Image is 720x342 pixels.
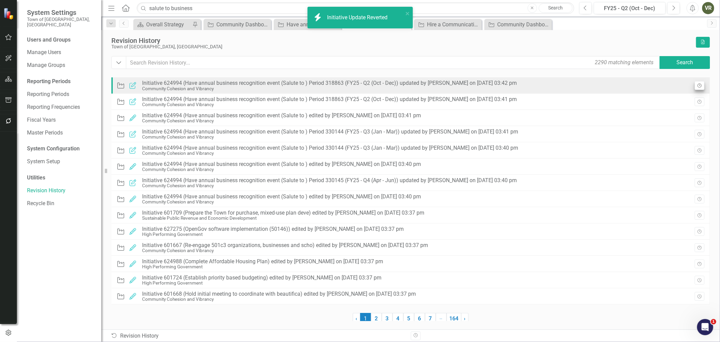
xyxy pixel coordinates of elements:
[142,86,517,91] div: Community Cohesion and Vibrancy
[142,113,421,119] div: Initiative 624994 (Have annual business recognition event (Salute to ) edited by [PERSON_NAME] on...
[137,2,574,14] input: Search ClearPoint...
[216,20,269,29] div: Community Dashboard Initiatives & Fields
[360,313,371,324] span: 1
[27,36,95,44] div: Users and Groups
[594,2,666,14] button: FY25 - Q2 (Oct - Dec)
[287,20,340,29] div: Have annual business recognition event (Salute to Business) for FY25
[416,20,480,29] a: Hire a Communication Manager/Director
[403,313,414,324] a: 5
[660,56,710,69] button: Search
[111,44,693,49] div: Town of [GEOGRAPHIC_DATA], [GEOGRAPHIC_DATA]
[497,20,550,29] div: Community Dashboard Projects
[356,315,357,322] span: ‹
[142,177,517,184] div: Initiative 624994 (Have annual business recognition event (Salute to ) Period 330145 (FY25 - Q4 (...
[27,174,95,182] div: Utilities
[27,200,95,207] a: Recycle Bin
[142,161,421,167] div: Initiative 624994 (Have annual business recognition event (Salute to ) edited by [PERSON_NAME] on...
[27,158,95,166] a: System Setup
[27,78,95,85] div: Reporting Periods
[425,313,436,324] a: 7
[146,20,191,29] div: Overall Strategy
[27,129,95,137] a: Master Periods
[447,313,461,324] a: 164
[702,2,714,14] button: VR
[142,118,421,123] div: Community Cohesion and Vibrancy
[427,20,480,29] div: Hire a Communication Manager/Director
[142,151,518,156] div: Community Cohesion and Vibrancy
[393,313,403,324] a: 4
[142,96,517,102] div: Initiative 624994 (Have annual business recognition event (Salute to ) Period 318863 (FY25 - Q2 (...
[27,17,95,28] small: Town of [GEOGRAPHIC_DATA], [GEOGRAPHIC_DATA]
[711,319,716,324] span: 1
[142,264,383,269] div: High Performing Government
[111,332,406,340] div: Revision History
[142,145,518,151] div: Initiative 624994 (Have annual business recognition event (Salute to ) Period 330144 (FY25 - Q3 (...
[126,56,661,69] input: Search Revision History...
[27,49,95,56] a: Manage Users
[142,297,416,302] div: Community Cohesion and Vibrancy
[27,145,95,153] div: System Configuration
[142,102,517,107] div: Community Cohesion and Vibrancy
[142,259,383,265] div: Initiative 624988 (Complete Affordable Housing Plan) edited by [PERSON_NAME] on [DATE] 03:37 pm
[27,8,95,17] span: System Settings
[27,116,95,124] a: Fiscal Years
[464,315,466,322] span: ›
[3,7,15,19] img: ClearPoint Strategy
[205,20,269,29] a: Community Dashboard Initiatives & Fields
[142,232,404,237] div: High Performing Government
[142,248,428,253] div: Community Cohesion and Vibrancy
[142,280,381,286] div: High Performing Government
[142,194,421,200] div: Initiative 624994 (Have annual business recognition event (Salute to ) edited by [PERSON_NAME] on...
[593,57,655,68] div: 2290 matching elements
[142,199,421,204] div: Community Cohesion and Vibrancy
[405,9,410,17] button: close
[135,20,191,29] a: Overall Strategy
[111,37,693,44] div: Revision History
[27,103,95,111] a: Reporting Frequencies
[142,275,381,281] div: Initiative 601724 (Establish priority based budgeting) edited by [PERSON_NAME] on [DATE] 03:37 pm
[142,183,517,188] div: Community Cohesion and Vibrancy
[327,14,389,22] div: Initiative Update Reverted
[697,319,713,335] iframe: Intercom live chat
[142,216,424,221] div: Sustainable Public Revenue and Economic Development
[371,313,382,324] a: 2
[27,91,95,98] a: Reporting Periods
[142,291,416,297] div: Initiative 601668 (Hold initial meeting to coordinate with beautifica) edited by [PERSON_NAME] on...
[596,4,663,13] div: FY25 - Q2 (Oct - Dec)
[382,313,393,324] a: 3
[414,313,425,324] a: 6
[142,129,518,135] div: Initiative 624994 (Have annual business recognition event (Salute to ) Period 330144 (FY25 - Q3 (...
[27,187,95,195] a: Revision History
[539,3,572,13] a: Search
[142,210,424,216] div: Initiative 601709 (Prepare the Town for purchase, mixed-use plan deve) edited by [PERSON_NAME] on...
[142,167,421,172] div: Community Cohesion and Vibrancy
[486,20,550,29] a: Community Dashboard Projects
[142,242,428,248] div: Initiative 601667 (Re-engage 501c3 organizations, businesses and scho) edited by [PERSON_NAME] on...
[142,226,404,232] div: Initiative 627275 (OpenGov software implementation (50146)) edited by [PERSON_NAME] on [DATE] 03:...
[27,62,95,69] a: Manage Groups
[142,80,517,86] div: Initiative 624994 (Have annual business recognition event (Salute to ) Period 318863 (FY25 - Q2 (...
[142,135,518,140] div: Community Cohesion and Vibrancy
[275,20,340,29] a: Have annual business recognition event (Salute to Business) for FY25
